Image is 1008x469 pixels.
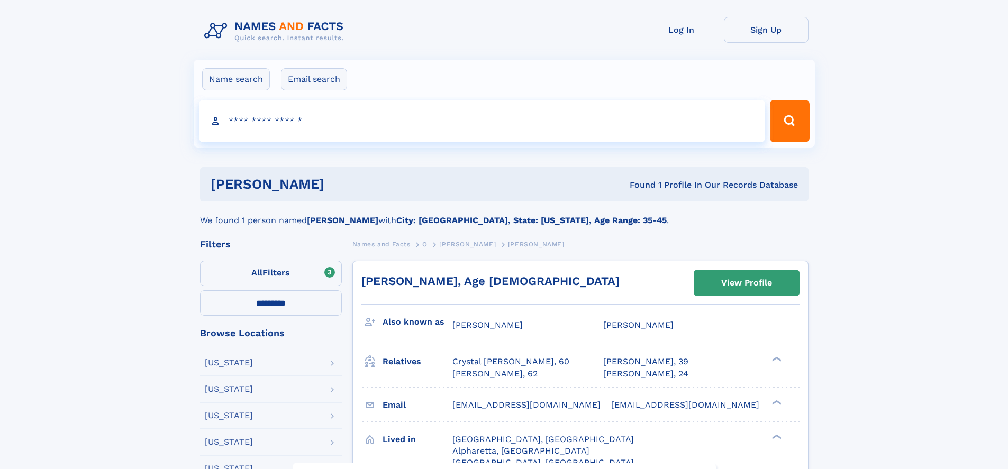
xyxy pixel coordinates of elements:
[205,438,253,446] div: [US_STATE]
[603,320,674,330] span: [PERSON_NAME]
[452,400,601,410] span: [EMAIL_ADDRESS][DOMAIN_NAME]
[694,270,799,296] a: View Profile
[452,434,634,444] span: [GEOGRAPHIC_DATA], [GEOGRAPHIC_DATA]
[396,215,667,225] b: City: [GEOGRAPHIC_DATA], State: [US_STATE], Age Range: 35-45
[452,356,569,367] a: Crystal [PERSON_NAME], 60
[508,241,565,248] span: [PERSON_NAME]
[202,68,270,90] label: Name search
[200,261,342,286] label: Filters
[200,201,809,227] div: We found 1 person named with .
[721,271,772,295] div: View Profile
[383,353,452,371] h3: Relatives
[611,400,759,410] span: [EMAIL_ADDRESS][DOMAIN_NAME]
[383,396,452,414] h3: Email
[452,457,634,467] span: [GEOGRAPHIC_DATA], [GEOGRAPHIC_DATA]
[352,237,411,251] a: Names and Facts
[205,385,253,393] div: [US_STATE]
[452,320,523,330] span: [PERSON_NAME]
[281,68,347,90] label: Email search
[769,433,782,440] div: ❯
[200,17,352,45] img: Logo Names and Facts
[769,356,782,363] div: ❯
[603,356,688,367] a: [PERSON_NAME], 39
[452,368,538,380] a: [PERSON_NAME], 62
[477,179,798,191] div: Found 1 Profile In Our Records Database
[211,178,477,191] h1: [PERSON_NAME]
[769,399,782,406] div: ❯
[422,237,428,251] a: O
[200,328,342,338] div: Browse Locations
[200,240,342,249] div: Filters
[639,17,724,43] a: Log In
[603,368,688,380] a: [PERSON_NAME], 24
[205,358,253,367] div: [US_STATE]
[439,241,496,248] span: [PERSON_NAME]
[361,274,620,288] a: [PERSON_NAME], Age [DEMOGRAPHIC_DATA]
[439,237,496,251] a: [PERSON_NAME]
[251,268,262,278] span: All
[205,411,253,420] div: [US_STATE]
[199,100,766,142] input: search input
[724,17,809,43] a: Sign Up
[770,100,809,142] button: Search Button
[307,215,378,225] b: [PERSON_NAME]
[383,430,452,448] h3: Lived in
[452,446,589,456] span: Alpharetta, [GEOGRAPHIC_DATA]
[383,313,452,331] h3: Also known as
[422,241,428,248] span: O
